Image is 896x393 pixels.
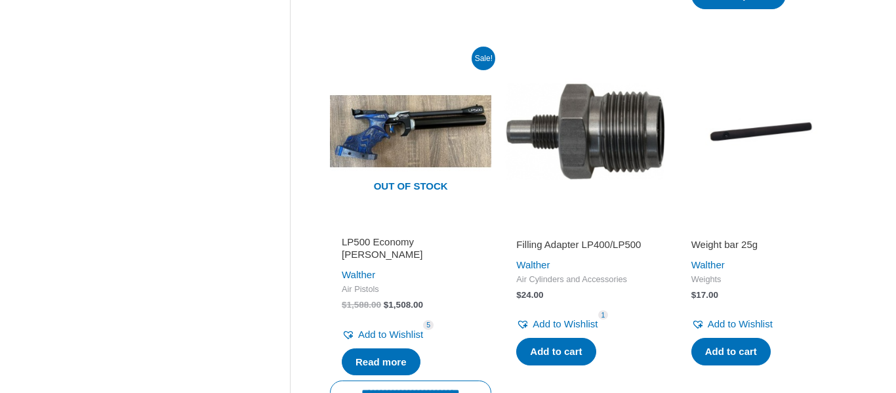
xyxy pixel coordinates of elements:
img: Weight bar 25g [680,51,841,212]
iframe: Customer reviews powered by Trustpilot [342,220,479,236]
span: Air Cylinders and Accessories [516,274,654,285]
a: LP500 Economy [PERSON_NAME] [342,236,479,266]
span: Add to Wishlist [533,318,598,329]
img: Filling Adapter LP400/LP500 [504,51,666,212]
span: $ [516,290,521,300]
bdi: 17.00 [691,290,718,300]
span: Out of stock [340,172,481,202]
a: Read more about “LP500 Economy Blue Angel” [342,348,420,376]
span: $ [691,290,697,300]
a: Add to Wishlist [342,325,423,344]
span: Air Pistols [342,284,479,295]
a: Walther [691,259,725,270]
bdi: 1,508.00 [384,300,423,310]
bdi: 24.00 [516,290,543,300]
span: Add to Wishlist [708,318,773,329]
iframe: Customer reviews powered by Trustpilot [691,220,829,236]
a: Walther [342,269,375,280]
h2: Weight bar 25g [691,238,829,251]
h2: Filling Adapter LP400/LP500 [516,238,654,251]
iframe: Customer reviews powered by Trustpilot [516,220,654,236]
a: Walther [516,259,550,270]
bdi: 1,588.00 [342,300,381,310]
span: Sale! [472,47,495,70]
a: Add to Wishlist [516,315,598,333]
img: LP500 Economy Blue Angel [330,51,491,212]
span: $ [342,300,347,310]
span: 1 [598,310,609,320]
span: 5 [423,320,434,330]
span: $ [384,300,389,310]
a: Add to cart: “Filling Adapter LP400/LP500” [516,338,596,365]
a: Out of stock [330,51,491,212]
a: Weight bar 25g [691,238,829,256]
a: Add to cart: “Weight bar 25g” [691,338,771,365]
span: Weights [691,274,829,285]
h2: LP500 Economy [PERSON_NAME] [342,236,479,261]
a: Filling Adapter LP400/LP500 [516,238,654,256]
a: Add to Wishlist [691,315,773,333]
span: Add to Wishlist [358,329,423,340]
